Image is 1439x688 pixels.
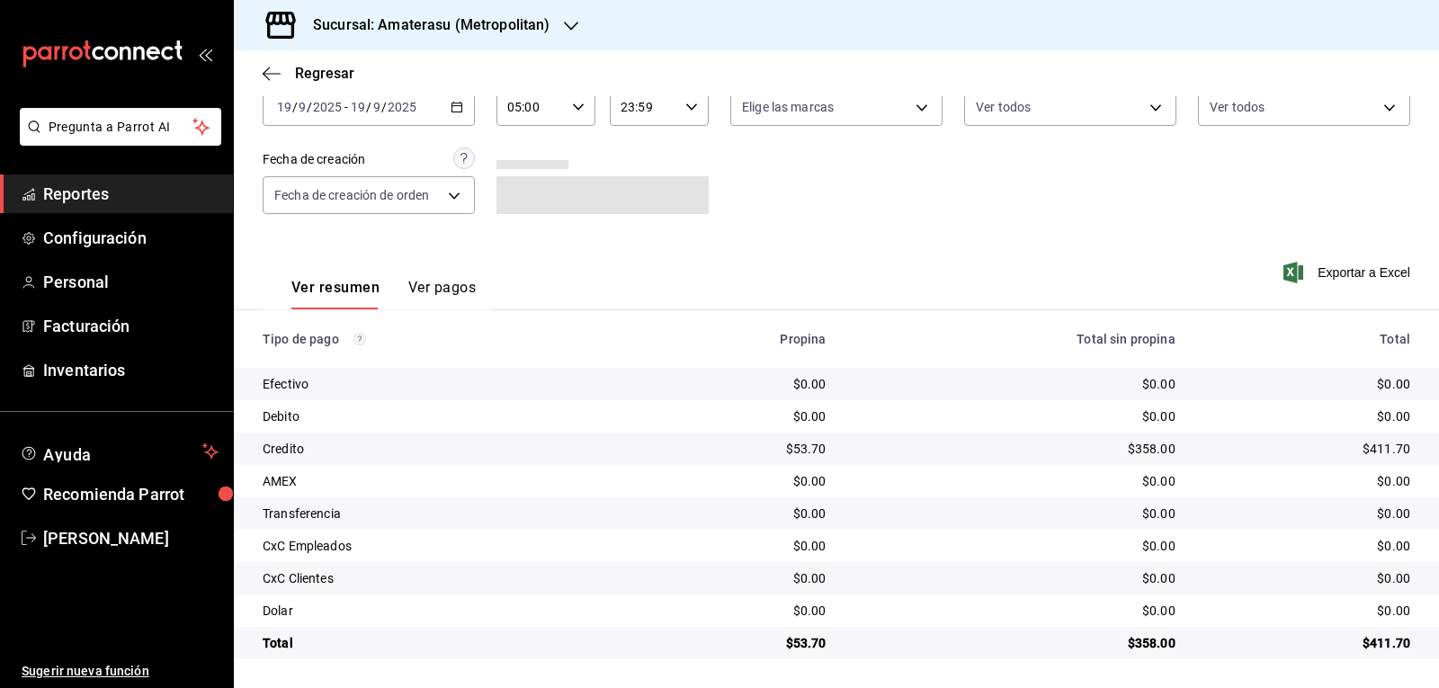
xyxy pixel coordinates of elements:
div: $53.70 [650,634,827,652]
span: Ayuda [43,441,195,462]
div: AMEX [263,472,621,490]
h3: Sucursal: Amaterasu (Metropolitan) [299,14,550,36]
button: Ver pagos [408,279,476,309]
button: open_drawer_menu [198,47,212,61]
div: navigation tabs [291,279,476,309]
span: Regresar [295,65,354,82]
div: Propina [650,332,827,346]
div: $411.70 [1204,634,1410,652]
input: -- [276,100,292,114]
div: $0.00 [650,602,827,620]
div: Dolar [263,602,621,620]
div: Total sin propina [854,332,1175,346]
div: $0.00 [1204,375,1410,393]
div: $358.00 [854,634,1175,652]
div: Fecha de creación [263,150,365,169]
div: Credito [263,440,621,458]
input: -- [298,100,307,114]
svg: Los pagos realizados con Pay y otras terminales son montos brutos. [353,333,366,345]
a: Pregunta a Parrot AI [13,130,221,149]
div: $0.00 [854,602,1175,620]
input: ---- [312,100,343,114]
div: $0.00 [650,472,827,490]
span: Ver todos [976,98,1031,116]
div: $0.00 [1204,505,1410,523]
div: CxC Empleados [263,537,621,555]
div: $0.00 [650,537,827,555]
div: Efectivo [263,375,621,393]
span: / [366,100,371,114]
div: $0.00 [1204,537,1410,555]
span: Fecha de creación de orden [274,186,429,204]
span: Pregunta a Parrot AI [49,118,193,137]
div: $0.00 [854,407,1175,425]
div: $0.00 [650,505,827,523]
div: $0.00 [650,407,827,425]
span: Configuración [43,226,219,250]
span: Recomienda Parrot [43,482,219,506]
div: $0.00 [854,537,1175,555]
span: Sugerir nueva función [22,662,219,681]
div: $0.00 [1204,569,1410,587]
span: Elige las marcas [742,98,834,116]
div: $358.00 [854,440,1175,458]
div: Total [263,634,621,652]
button: Pregunta a Parrot AI [20,108,221,146]
button: Exportar a Excel [1287,262,1410,283]
span: / [292,100,298,114]
input: -- [372,100,381,114]
div: Transferencia [263,505,621,523]
div: $0.00 [650,569,827,587]
div: $0.00 [1204,472,1410,490]
div: $0.00 [854,375,1175,393]
span: - [344,100,348,114]
span: Personal [43,270,219,294]
div: Debito [263,407,621,425]
span: / [307,100,312,114]
div: $0.00 [854,569,1175,587]
div: $0.00 [854,472,1175,490]
div: $0.00 [854,505,1175,523]
span: Inventarios [43,358,219,382]
div: $0.00 [650,375,827,393]
span: Facturación [43,314,219,338]
span: Ver todos [1210,98,1265,116]
div: CxC Clientes [263,569,621,587]
div: $0.00 [1204,407,1410,425]
div: Tipo de pago [263,332,621,346]
div: $53.70 [650,440,827,458]
button: Regresar [263,65,354,82]
input: ---- [387,100,417,114]
span: Reportes [43,182,219,206]
div: $411.70 [1204,440,1410,458]
div: $0.00 [1204,602,1410,620]
button: Ver resumen [291,279,380,309]
input: -- [350,100,366,114]
div: Total [1204,332,1410,346]
span: [PERSON_NAME] [43,526,219,550]
span: / [381,100,387,114]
